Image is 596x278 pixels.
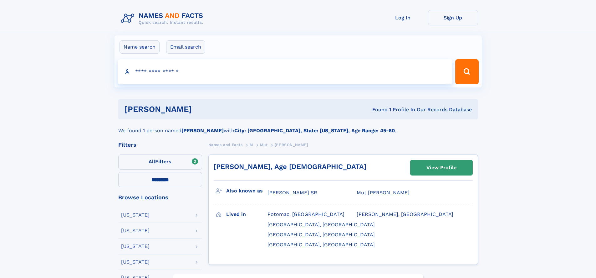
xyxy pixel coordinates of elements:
[118,59,453,84] input: search input
[267,232,375,238] span: [GEOGRAPHIC_DATA], [GEOGRAPHIC_DATA]
[267,211,344,217] span: Potomac, [GEOGRAPHIC_DATA]
[250,143,253,147] span: M
[121,212,150,218] div: [US_STATE]
[426,160,456,175] div: View Profile
[166,40,205,54] label: Email search
[260,141,267,149] a: Mut
[234,128,395,134] b: City: [GEOGRAPHIC_DATA], State: [US_STATE], Age Range: 45-60
[149,159,155,165] span: All
[226,209,267,220] h3: Lived in
[250,141,253,149] a: M
[267,222,375,228] span: [GEOGRAPHIC_DATA], [GEOGRAPHIC_DATA]
[118,119,478,134] div: We found 1 person named with .
[357,211,453,217] span: [PERSON_NAME], [GEOGRAPHIC_DATA]
[275,143,308,147] span: [PERSON_NAME]
[214,163,366,170] a: [PERSON_NAME], Age [DEMOGRAPHIC_DATA]
[410,160,472,175] a: View Profile
[357,190,410,196] span: Mut [PERSON_NAME]
[121,260,150,265] div: [US_STATE]
[120,40,160,54] label: Name search
[125,105,282,113] h1: [PERSON_NAME]
[208,141,243,149] a: Names and Facts
[181,128,224,134] b: [PERSON_NAME]
[455,59,478,84] button: Search Button
[282,106,472,113] div: Found 1 Profile In Our Records Database
[118,142,202,148] div: Filters
[118,195,202,200] div: Browse Locations
[121,244,150,249] div: [US_STATE]
[267,190,317,196] span: [PERSON_NAME] SR
[118,155,202,170] label: Filters
[118,10,208,27] img: Logo Names and Facts
[267,242,375,248] span: [GEOGRAPHIC_DATA], [GEOGRAPHIC_DATA]
[121,228,150,233] div: [US_STATE]
[260,143,267,147] span: Mut
[428,10,478,25] a: Sign Up
[378,10,428,25] a: Log In
[226,186,267,196] h3: Also known as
